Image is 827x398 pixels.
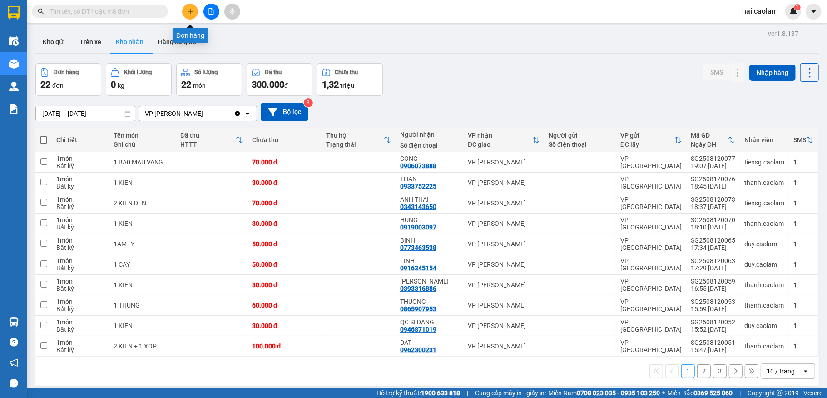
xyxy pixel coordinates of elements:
span: kg [118,82,124,89]
div: VP [GEOGRAPHIC_DATA] [620,298,682,313]
div: Đơn hàng [173,28,208,43]
div: 1 KIEN [114,179,172,186]
button: Đã thu300.000đ [247,63,312,96]
div: duy.caolam [744,322,784,329]
div: tiensg.caolam [744,159,784,166]
div: 18:10 [DATE] [691,224,735,231]
div: duy.caolam [744,261,784,268]
button: 1 [681,364,695,378]
div: 1 KIEN [114,322,172,329]
img: icon-new-feature [789,7,797,15]
div: 15:52 [DATE] [691,326,735,333]
button: 3 [713,364,727,378]
div: SG2508120073 [691,196,735,203]
div: ĐC giao [468,141,532,148]
div: Bất kỳ [56,162,104,169]
th: Toggle SortBy [789,128,818,152]
button: Kho nhận [109,31,151,53]
div: VP nhận [468,132,532,139]
img: warehouse-icon [9,36,19,46]
div: Số điện thoại [549,141,611,148]
div: ANH THAI [400,196,459,203]
div: Trạng thái [326,141,384,148]
div: thanh.caolam [744,343,784,350]
div: Chi tiết [56,136,104,144]
div: 1 món [56,257,104,264]
div: 15:59 [DATE] [691,305,735,313]
div: Chưa thu [335,69,358,75]
div: thanh.caolam [744,281,784,289]
span: search [38,8,44,15]
div: 30.000 đ [252,281,317,289]
img: warehouse-icon [9,317,19,327]
div: 1 món [56,278,104,285]
div: Thu hộ [326,132,384,139]
div: 0393316886 [400,285,436,292]
span: Cung cấp máy in - giấy in: [475,388,546,398]
div: 18:45 [DATE] [691,183,735,190]
div: Bất kỳ [56,183,104,190]
span: 300.000 [252,79,284,90]
div: Chưa thu [252,136,317,144]
div: duy.caolam [744,240,784,248]
sup: 1 [794,4,801,10]
div: 0933752225 [400,183,436,190]
div: Bất kỳ [56,346,104,353]
div: 30.000 đ [252,179,317,186]
div: SG2508120065 [691,237,735,244]
span: caret-down [810,7,818,15]
span: 1 [796,4,799,10]
div: 1 [793,179,813,186]
div: 0343143650 [400,203,436,210]
div: HTTT [180,141,236,148]
input: Tìm tên, số ĐT hoặc mã đơn [50,6,157,16]
div: VP [GEOGRAPHIC_DATA] [620,339,682,353]
div: Bất kỳ [56,203,104,210]
div: 0946871019 [400,326,436,333]
button: Đơn hàng22đơn [35,63,101,96]
button: aim [224,4,240,20]
span: copyright [777,390,783,396]
div: 0919003097 [400,224,436,231]
div: 50.000 đ [252,240,317,248]
div: 1 [793,240,813,248]
div: HUNG [400,216,459,224]
div: SG2508120063 [691,257,735,264]
img: warehouse-icon [9,82,19,91]
div: 1 món [56,175,104,183]
button: Chưa thu1,32 triệu [317,63,383,96]
div: 1 [793,220,813,227]
div: Số lượng [194,69,218,75]
div: SG2508120059 [691,278,735,285]
div: 1 KIEN [114,220,172,227]
button: file-add [203,4,219,20]
div: Ghi chú [114,141,172,148]
div: BINH [400,237,459,244]
div: CONG [400,155,459,162]
div: SG2508120052 [691,318,735,326]
button: Khối lượng0kg [106,63,172,96]
div: Mã GD [691,132,728,139]
span: Miền Bắc [667,388,733,398]
div: 50.000 đ [252,261,317,268]
div: VP [PERSON_NAME] [468,199,540,207]
svg: open [244,110,251,117]
div: Bất kỳ [56,244,104,251]
div: Bất kỳ [56,224,104,231]
span: notification [10,358,18,367]
button: Bộ lọc [261,103,308,121]
img: logo-vxr [8,6,20,20]
span: 0 [111,79,116,90]
strong: 0369 525 060 [693,389,733,397]
span: đơn [52,82,64,89]
div: Bất kỳ [56,264,104,272]
span: message [10,379,18,388]
div: VP [PERSON_NAME] [468,179,540,186]
div: 17:29 [DATE] [691,264,735,272]
div: Nhân viên [744,136,784,144]
button: plus [182,4,198,20]
div: VP [PERSON_NAME] [468,302,540,309]
div: thanh.caolam [744,302,784,309]
div: 0916345154 [400,264,436,272]
span: file-add [208,8,214,15]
